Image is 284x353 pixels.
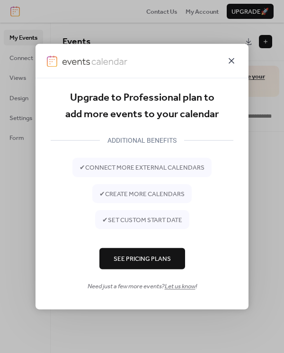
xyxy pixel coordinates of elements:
[102,215,182,225] span: ✔ set custom start date
[47,55,57,67] img: logo-icon
[62,55,127,67] img: logo-type
[99,189,185,198] span: ✔ create more calendars
[100,135,184,146] div: ADDITIONAL BENEFITS
[114,254,171,264] span: See Pricing Plans
[80,163,204,172] span: ✔ connect more external calendars
[88,281,197,291] span: Need just a few more events? !
[165,280,195,292] a: Let us know
[99,248,185,269] button: See Pricing Plans
[51,89,233,123] div: Upgrade to Professional plan to add more events to your calendar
